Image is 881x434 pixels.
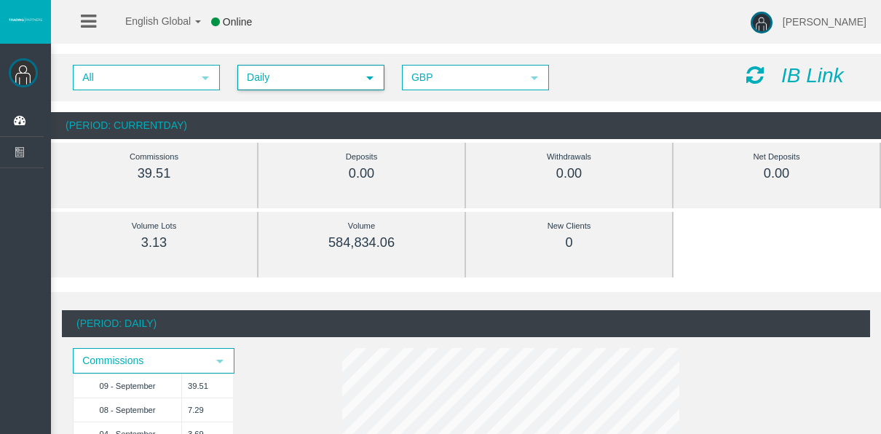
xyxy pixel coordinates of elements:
[403,66,521,89] span: GBP
[74,350,207,372] span: Commissions
[182,374,233,398] td: 39.51
[706,165,847,182] div: 0.00
[106,15,191,27] span: English Global
[746,65,764,85] i: Reload Dashboard
[364,72,376,84] span: select
[84,218,224,234] div: Volume Lots
[291,165,432,182] div: 0.00
[781,64,844,87] i: IB Link
[74,398,182,422] td: 08 - September
[291,149,432,165] div: Deposits
[223,16,252,28] span: Online
[291,218,432,234] div: Volume
[84,165,224,182] div: 39.51
[84,149,224,165] div: Commissions
[529,72,540,84] span: select
[291,234,432,251] div: 584,834.06
[751,12,773,33] img: user-image
[51,112,881,139] div: (Period: CurrentDay)
[74,66,192,89] span: All
[7,17,44,23] img: logo.svg
[84,234,224,251] div: 3.13
[783,16,866,28] span: [PERSON_NAME]
[214,355,226,367] span: select
[182,398,233,422] td: 7.29
[62,310,870,337] div: (Period: Daily)
[74,374,182,398] td: 09 - September
[499,149,639,165] div: Withdrawals
[199,72,211,84] span: select
[499,165,639,182] div: 0.00
[706,149,847,165] div: Net Deposits
[499,218,639,234] div: New Clients
[239,66,357,89] span: Daily
[499,234,639,251] div: 0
